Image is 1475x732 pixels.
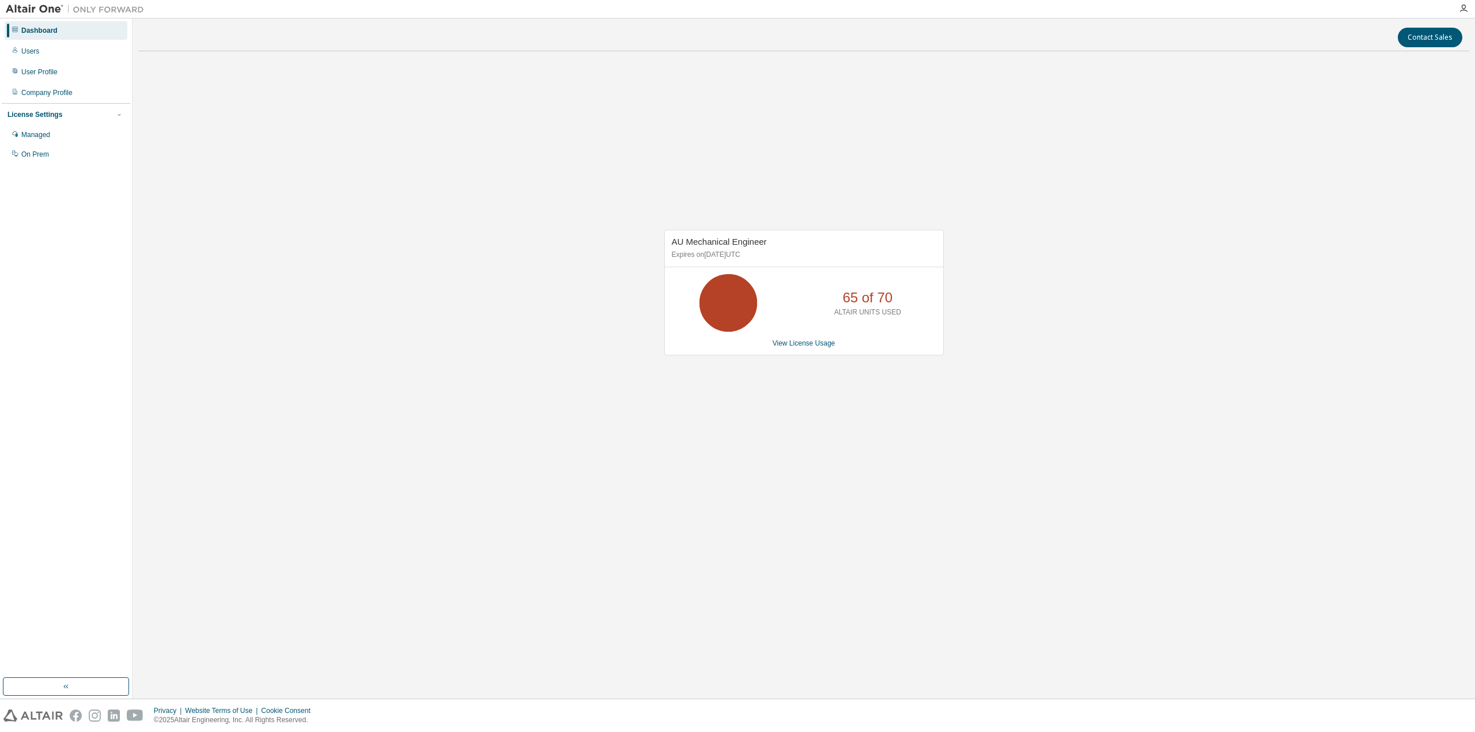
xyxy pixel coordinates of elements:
[108,710,120,722] img: linkedin.svg
[261,706,317,715] div: Cookie Consent
[21,150,49,159] div: On Prem
[1398,28,1462,47] button: Contact Sales
[21,88,73,97] div: Company Profile
[3,710,63,722] img: altair_logo.svg
[21,130,50,139] div: Managed
[773,339,835,347] a: View License Usage
[672,250,933,260] p: Expires on [DATE] UTC
[834,308,901,317] p: ALTAIR UNITS USED
[154,715,317,725] p: © 2025 Altair Engineering, Inc. All Rights Reserved.
[842,288,892,308] p: 65 of 70
[127,710,143,722] img: youtube.svg
[21,47,39,56] div: Users
[6,3,150,15] img: Altair One
[21,26,58,35] div: Dashboard
[672,237,767,246] span: AU Mechanical Engineer
[89,710,101,722] img: instagram.svg
[185,706,261,715] div: Website Terms of Use
[21,67,58,77] div: User Profile
[70,710,82,722] img: facebook.svg
[7,110,62,119] div: License Settings
[154,706,185,715] div: Privacy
